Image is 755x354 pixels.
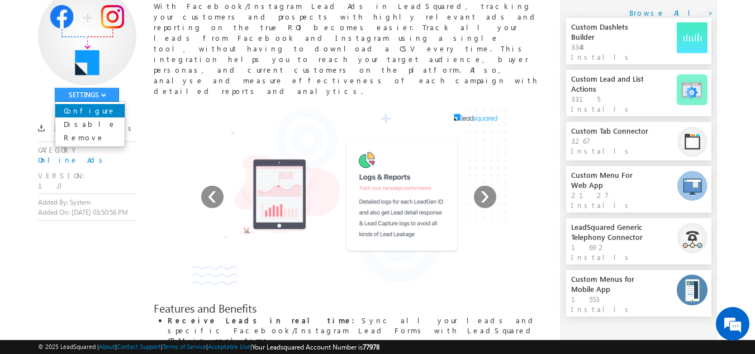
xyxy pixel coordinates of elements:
img: connector Image [677,74,707,105]
span: Your Leadsquared Account Number is [252,343,379,351]
a: Configure [55,104,125,117]
a: ‹ [200,184,225,210]
span: 3646 Installs [54,123,136,133]
img: connector Image [677,275,707,305]
div: 1.0 [38,181,137,191]
div: 3267 Installs [571,136,649,156]
div: 3348 Installs [571,42,649,62]
img: connector Image [677,22,707,53]
span: 77978 [363,343,379,351]
a: About [99,343,115,350]
button: SETTINGS [55,88,119,102]
img: First [191,105,506,286]
div: Custom Tab Connector [571,126,649,136]
a: › [472,184,498,210]
div: LeadSquared Generic Telephony Connector [571,222,649,242]
a: Browse All > [629,8,711,18]
div: CATEGORY [38,145,137,155]
a: Acceptable Use [208,343,250,350]
p: With Facebook/Instagram Lead Ads in LeadSquared, tracking your customers and prospects with highl... [154,1,543,96]
div: 2127 Installs [571,190,649,210]
div: 3315 Installs [571,94,649,114]
div: 1692 Installs [571,242,649,262]
div: Custom Menu For Web App [571,170,649,190]
div: Custom Lead and List Actions [571,74,649,94]
img: connector Image [677,171,707,201]
a: Online Ads [38,155,107,164]
div: Custom Menus for Mobile App [571,274,649,294]
label: Added By: System [38,197,137,207]
div: Custom Dashlets Builder [571,22,649,42]
div: VERSION: [38,171,137,181]
label: Added On: [DATE] 03:50:56 PM [38,207,137,218]
li: Sync all your leads and specific Facebook/Instagram Lead Forms with LeadSquared CRM in real-time [168,315,543,346]
a: Contact Support [117,343,161,350]
div: 1553 Installs [571,294,649,314]
strong: Receive Leads in real time: [168,315,362,325]
a: Terms of Service [163,343,206,350]
span: © 2025 LeadSquared | | | | | [38,342,379,352]
img: connector Image [677,126,707,157]
div: Features and Benefits [154,303,543,313]
img: connector Image [677,223,707,253]
a: Disable [55,117,125,131]
a: Remove [55,131,125,144]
